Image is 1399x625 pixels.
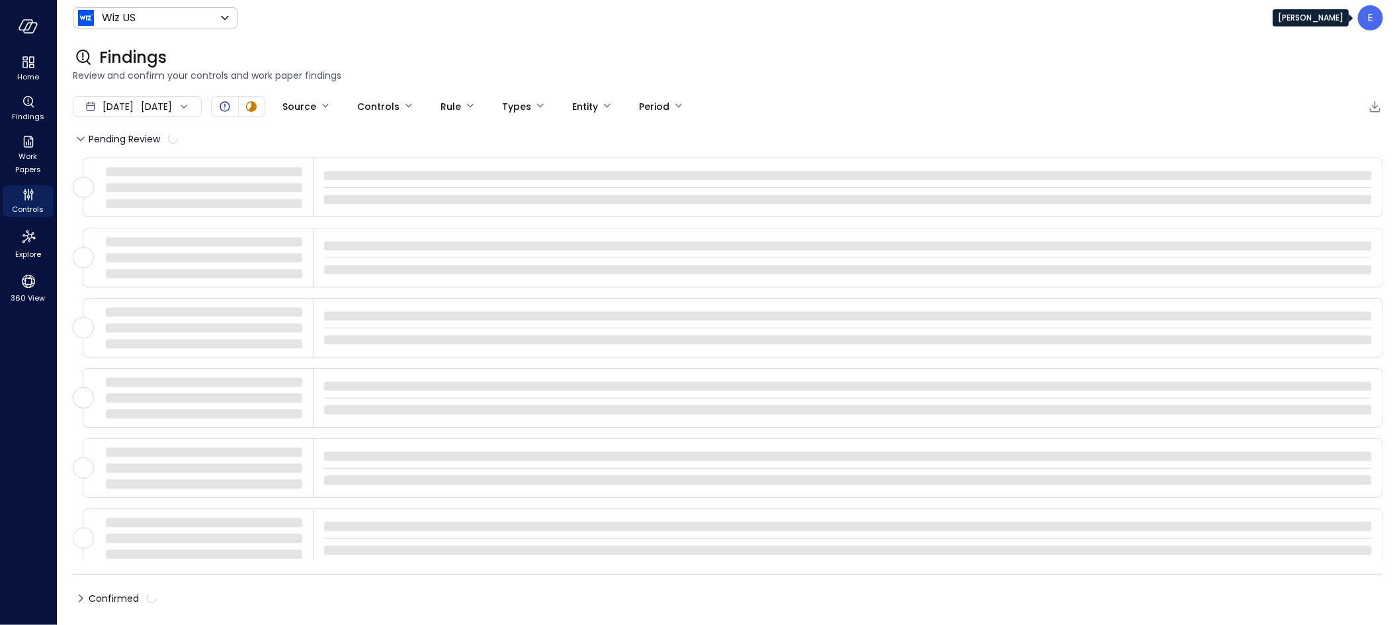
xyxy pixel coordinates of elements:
[99,47,167,68] span: Findings
[73,68,1383,83] span: Review and confirm your controls and work paper findings
[167,133,178,144] span: calculating...
[282,95,316,118] div: Source
[17,70,39,83] span: Home
[3,53,54,85] div: Home
[3,132,54,177] div: Work Papers
[12,110,44,123] span: Findings
[3,270,54,306] div: 360 View
[1358,5,1383,30] div: Eleanor Yehudai
[572,95,598,118] div: Entity
[13,203,44,216] span: Controls
[11,291,46,305] span: 360 View
[78,10,94,26] img: Icon
[639,95,669,118] div: Period
[89,128,178,150] span: Pending Review
[357,95,400,118] div: Controls
[3,225,54,262] div: Explore
[243,99,259,115] div: In Progress
[102,10,136,26] p: Wiz US
[3,185,54,217] div: Controls
[217,99,233,115] div: Open
[15,248,41,261] span: Explore
[3,93,54,124] div: Findings
[502,95,531,118] div: Types
[441,95,461,118] div: Rule
[146,593,157,603] span: calculating...
[103,99,134,114] span: [DATE]
[89,588,157,609] span: Confirmed
[1368,10,1374,26] p: E
[8,150,48,176] span: Work Papers
[1273,9,1349,26] div: [PERSON_NAME]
